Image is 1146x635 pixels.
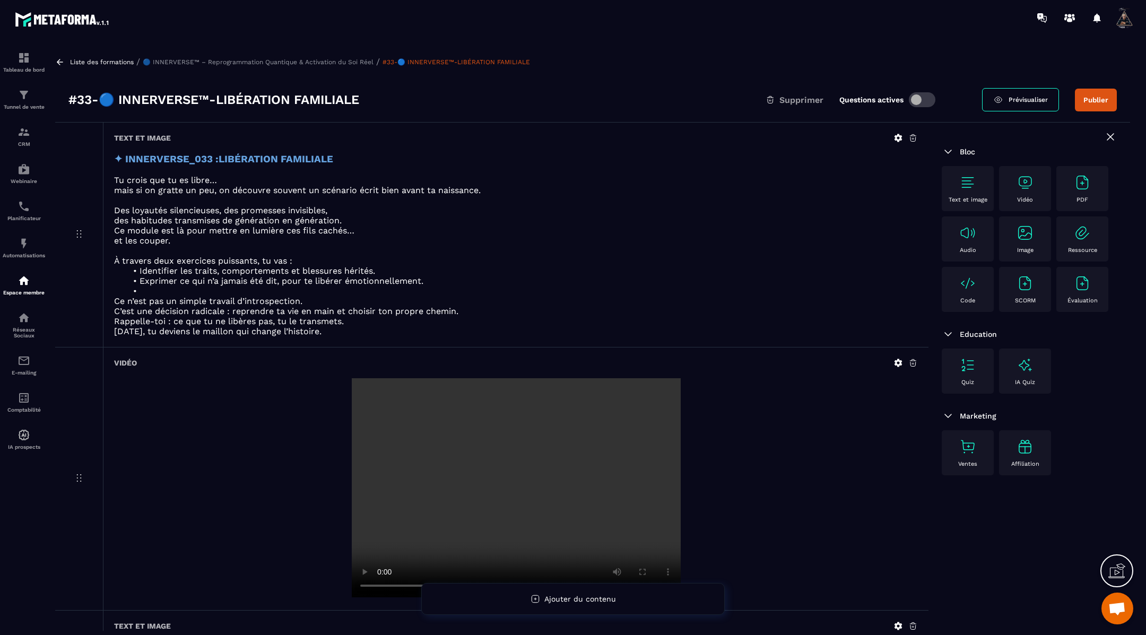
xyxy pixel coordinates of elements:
[3,384,45,421] a: accountantaccountantComptabilité
[68,91,359,108] h3: #33-🔵 INNERVERSE™-LIBÉRATION FAMILIALE
[18,126,30,138] img: formation
[127,276,918,286] li: Exprimer ce qui n’a jamais été dit, pour te libérer émotionnellement.
[1075,89,1117,111] button: Publier
[3,253,45,258] p: Automatisations
[114,622,171,630] h6: Text et image
[3,327,45,338] p: Réseaux Sociaux
[114,256,918,266] p: À travers deux exercices puissants, tu vas :
[960,330,997,338] span: Education
[114,134,171,142] h6: Text et image
[1074,275,1091,292] img: text-image no-wra
[114,306,918,316] p: C’est une décision radicale : reprendre ta vie en main et choisir ton propre chemin.
[219,153,333,165] strong: LIBÉRATION FAMILIALE
[3,192,45,229] a: schedulerschedulerPlanificateur
[18,274,30,287] img: automations
[1068,247,1097,254] p: Ressource
[1017,247,1034,254] p: Image
[960,412,996,420] span: Marketing
[3,44,45,81] a: formationformationTableau de bord
[960,247,976,254] p: Audio
[114,326,918,336] p: [DATE], tu deviens le maillon qui change l’histoire.
[942,145,954,158] img: arrow-down
[376,57,380,67] span: /
[3,407,45,413] p: Comptabilité
[982,88,1059,111] a: Prévisualiser
[1015,379,1035,386] p: IA Quiz
[3,266,45,303] a: automationsautomationsEspace membre
[3,444,45,450] p: IA prospects
[1011,460,1039,467] p: Affiliation
[18,392,30,404] img: accountant
[3,370,45,376] p: E-mailing
[1017,224,1034,241] img: text-image no-wra
[1101,593,1133,624] a: Ouvrir le chat
[1017,356,1034,373] img: text-image
[18,89,30,101] img: formation
[70,58,134,66] a: Liste des formations
[839,95,904,104] label: Questions actives
[1017,438,1034,455] img: text-image
[114,316,918,326] p: Rappelle-toi : ce que tu ne libères pas, tu le transmets.
[114,296,918,306] p: Ce n’est pas un simple travail d’introspection.
[114,359,137,367] h6: Vidéo
[136,57,140,67] span: /
[959,224,976,241] img: text-image no-wra
[1074,224,1091,241] img: text-image no-wra
[961,379,974,386] p: Quiz
[3,104,45,110] p: Tunnel de vente
[942,328,954,341] img: arrow-down
[3,290,45,295] p: Espace membre
[114,215,918,225] p: des habitudes transmises de génération en génération.
[3,178,45,184] p: Webinaire
[1009,96,1048,103] span: Prévisualiser
[1074,174,1091,191] img: text-image no-wra
[114,185,918,195] p: mais si on gratte un peu, on découvre souvent un scénario écrit bien avant ta naissance.
[960,147,975,156] span: Bloc
[942,410,954,422] img: arrow-down
[3,215,45,221] p: Planificateur
[3,141,45,147] p: CRM
[114,153,219,165] strong: ✦ INNERVERSE_033 :
[18,200,30,213] img: scheduler
[3,303,45,346] a: social-networksocial-networkRéseaux Sociaux
[544,595,616,603] span: Ajouter du contenu
[958,460,977,467] p: Ventes
[18,354,30,367] img: email
[3,155,45,192] a: automationsautomationsWebinaire
[3,67,45,73] p: Tableau de bord
[15,10,110,29] img: logo
[114,225,918,236] p: Ce module est là pour mettre en lumière ces fils cachés…
[114,175,918,185] p: Tu crois que tu es libre…
[959,174,976,191] img: text-image no-wra
[960,297,975,304] p: Code
[959,275,976,292] img: text-image no-wra
[1017,174,1034,191] img: text-image no-wra
[3,81,45,118] a: formationformationTunnel de vente
[383,58,530,66] a: #33-🔵 INNERVERSE™-LIBÉRATION FAMILIALE
[18,237,30,250] img: automations
[1076,196,1088,203] p: PDF
[1067,297,1098,304] p: Évaluation
[114,205,918,215] p: Des loyautés silencieuses, des promesses invisibles,
[143,58,374,66] a: 🔵 INNERVERSE™ – Reprogrammation Quantique & Activation du Soi Réel
[18,311,30,324] img: social-network
[18,163,30,176] img: automations
[18,51,30,64] img: formation
[3,229,45,266] a: automationsautomationsAutomatisations
[1015,297,1036,304] p: SCORM
[127,266,918,276] li: Identifier les traits, comportements et blessures hérités.
[779,95,823,105] span: Supprimer
[3,118,45,155] a: formationformationCRM
[114,236,918,246] p: et les couper.
[959,438,976,455] img: text-image no-wra
[1017,275,1034,292] img: text-image no-wra
[18,429,30,441] img: automations
[3,346,45,384] a: emailemailE-mailing
[1017,196,1033,203] p: Vidéo
[949,196,987,203] p: Text et image
[959,356,976,373] img: text-image no-wra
